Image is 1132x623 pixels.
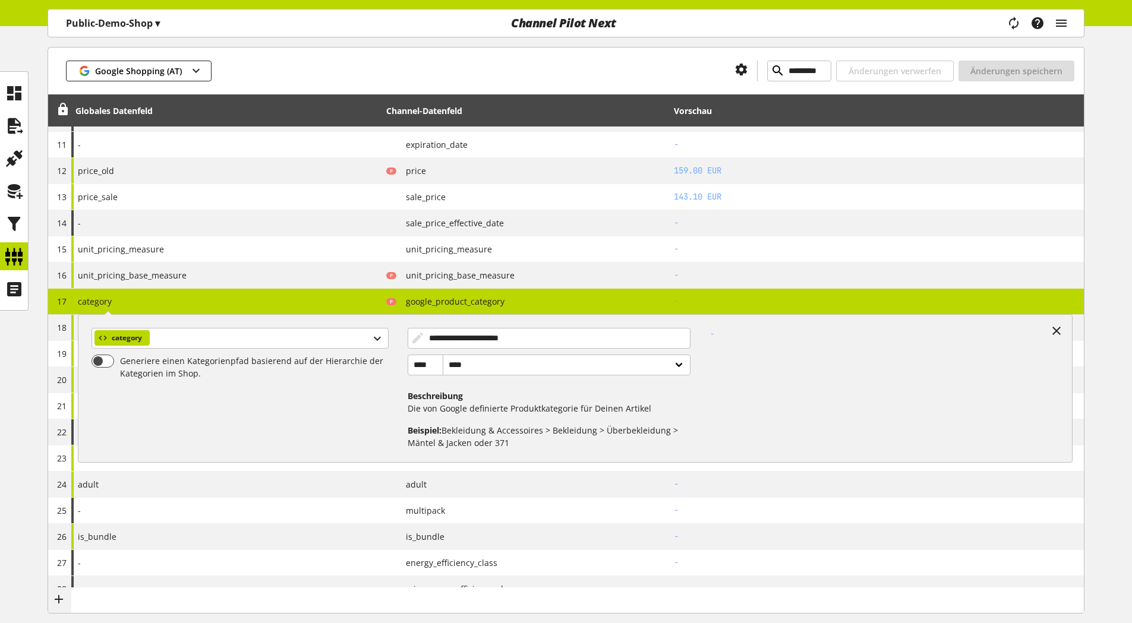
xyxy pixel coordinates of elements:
span: ▾ [155,17,160,30]
span: 14 [57,217,67,229]
span: 18 [57,322,67,333]
span: Generiere einen Kategorienpfad basierend auf der Hierarchie der Kategorien im Shop. [114,355,384,380]
button: Google Shopping (AT) [66,61,212,81]
div: Entsperren, um Zeilen neu anzuordnen [52,103,69,118]
h2: - [674,556,1080,569]
span: 11 [57,139,67,150]
span: unit_pricing_base_measure [396,269,515,282]
span: expiration_date [396,138,468,151]
span: 21 [57,400,67,412]
span: 12 [57,165,67,176]
span: unit_pricing_measure [396,243,492,255]
span: category [112,331,142,345]
span: energy_efficiency_class [396,556,497,569]
h2: - [674,478,1080,491]
span: 22 [57,426,67,438]
span: 25 [57,505,67,516]
span: Google Shopping (AT) [95,65,182,77]
span: - [78,583,81,594]
p: Die von Google definierte Produktkategorie für Deinen Artikel [408,402,686,415]
span: price [396,165,426,177]
h2: - [674,269,1080,282]
span: Änderungen verwerfen [849,65,941,77]
span: 20 [57,374,67,385]
span: 16 [57,270,67,281]
span: unit_pricing_base_measure [78,270,187,281]
span: min_energy_efficiency_class [396,583,516,595]
span: - [78,557,81,568]
button: Änderungen verwerfen [836,61,954,81]
span: Beispiel: [408,425,442,436]
span: price_old [78,165,114,176]
p: Public-Demo-Shop [66,16,160,30]
span: Entsperren, um Zeilen neu anzuordnen [56,103,69,116]
span: price_sale [78,191,118,203]
span: 23 [57,453,67,464]
span: adult [78,479,99,490]
div: - [690,318,1068,450]
h2: - [674,583,1080,595]
h2: - [674,295,1080,308]
span: is_bundle [78,531,116,542]
span: 27 [57,557,67,568]
button: Änderungen speichern [958,61,1074,81]
h4: Beschreibung [408,390,686,402]
span: sale_price_effective_date [396,217,504,229]
span: - [78,139,81,150]
span: multipack [396,504,445,517]
h2: 159.00 EUR [674,165,1080,177]
span: sale_price [396,191,446,203]
span: 17 [57,296,67,307]
span: Änderungen speichern [970,65,1062,77]
nav: main navigation [48,9,1084,37]
span: adult [396,478,427,491]
span: 24 [57,479,67,490]
h2: - [674,530,1080,543]
h2: - [674,217,1080,229]
span: Bekleidung & Accessoires > Bekleidung > Überbekleidung > Mäntel & Jacken oder 371 [408,425,678,448]
h2: - [674,138,1080,151]
div: Vorschau [674,105,712,117]
span: - [78,505,81,516]
span: category [78,296,112,307]
h2: 143.10 EUR [674,191,1080,203]
span: 19 [57,348,67,359]
div: Channel-Datenfeld [386,105,462,117]
span: 28 [57,583,67,594]
span: 26 [57,531,67,542]
span: unit_pricing_measure [78,243,164,255]
span: - [78,217,81,229]
span: 15 [57,243,67,255]
div: Globales Datenfeld [75,105,153,117]
span: P [390,272,393,279]
img: icon [78,65,90,77]
span: is_bundle [396,530,444,543]
span: P [390,167,393,175]
span: P [390,298,393,305]
h2: - [674,504,1080,517]
span: 13 [57,191,67,203]
h2: - [674,243,1080,255]
span: google_product_category [396,295,504,308]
